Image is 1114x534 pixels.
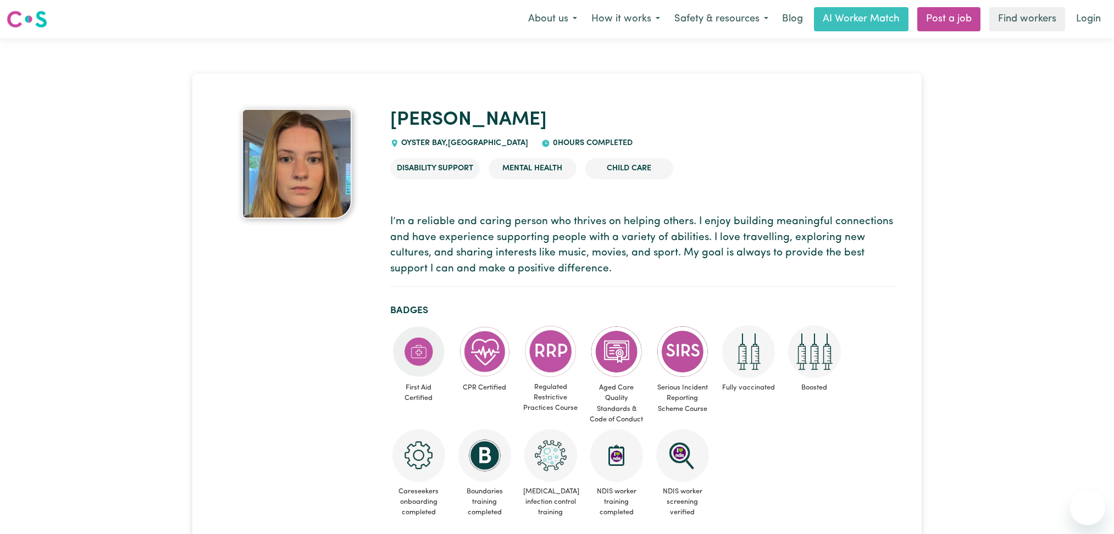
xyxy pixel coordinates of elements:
[242,109,352,219] img: Laura
[390,305,897,316] h2: Badges
[456,482,513,522] span: Boundaries training completed
[458,429,511,482] img: CS Academy: Boundaries in care and support work course completed
[489,158,577,179] li: Mental Health
[390,214,897,277] p: I’m a reliable and caring person who thrives on helping others. I enjoy building meaningful conne...
[456,378,513,397] span: CPR Certified
[390,158,480,179] li: Disability Support
[7,9,47,29] img: Careseekers logo
[522,482,579,522] span: [MEDICAL_DATA] infection control training
[7,7,47,32] a: Careseekers logo
[1069,7,1107,31] a: Login
[522,377,579,418] span: Regulated Restrictive Practices Course
[588,482,645,522] span: NDIS worker training completed
[654,482,711,522] span: NDIS worker screening verified
[654,378,711,419] span: Serious Incident Reporting Scheme Course
[392,429,445,482] img: CS Academy: Careseekers Onboarding course completed
[667,8,775,31] button: Safety & resources
[524,325,577,377] img: CS Academy: Regulated Restrictive Practices course completed
[1070,490,1105,525] iframe: Button to launch messaging window
[399,139,529,147] span: OYSTER BAY , [GEOGRAPHIC_DATA]
[775,7,810,31] a: Blog
[590,429,643,482] img: CS Academy: Introduction to NDIS Worker Training course completed
[786,378,843,397] span: Boosted
[390,110,547,130] a: [PERSON_NAME]
[390,482,447,522] span: Careseekers onboarding completed
[720,378,777,397] span: Fully vaccinated
[989,7,1065,31] a: Find workers
[917,7,980,31] a: Post a job
[656,429,709,482] img: NDIS Worker Screening Verified
[550,139,633,147] span: 0 hours completed
[584,8,667,31] button: How it works
[390,378,447,408] span: First Aid Certified
[585,158,673,179] li: Child care
[590,325,643,378] img: CS Academy: Aged Care Quality Standards & Code of Conduct course completed
[814,7,908,31] a: AI Worker Match
[588,378,645,429] span: Aged Care Quality Standards & Code of Conduct
[392,325,445,378] img: Care and support worker has completed First Aid Certification
[217,109,377,219] a: Laura's profile picture'
[521,8,584,31] button: About us
[722,325,775,378] img: Care and support worker has received 2 doses of COVID-19 vaccine
[788,325,841,378] img: Care and support worker has received booster dose of COVID-19 vaccination
[656,325,709,378] img: CS Academy: Serious Incident Reporting Scheme course completed
[524,429,577,482] img: CS Academy: COVID-19 Infection Control Training course completed
[458,325,511,378] img: Care and support worker has completed CPR Certification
